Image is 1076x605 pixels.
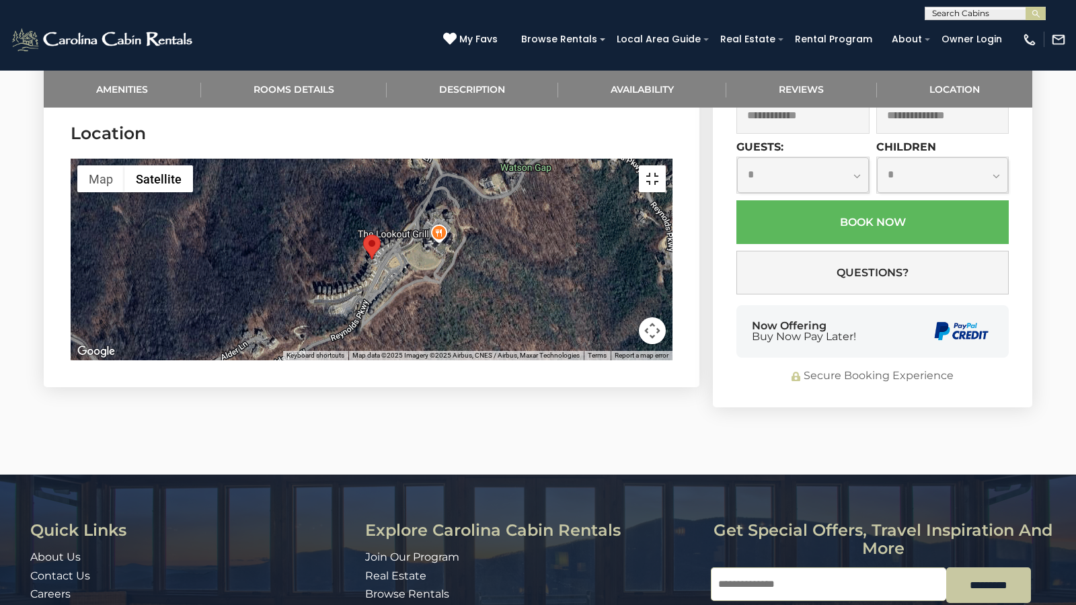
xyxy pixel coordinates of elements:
[352,352,580,359] span: Map data ©2025 Imagery ©2025 Airbus, CNES / Airbus, Maxar Technologies
[639,317,666,344] button: Map camera controls
[44,71,201,108] a: Amenities
[74,343,118,360] a: Open this area in Google Maps (opens a new window)
[10,26,196,53] img: White-1-2.png
[30,551,81,563] a: About Us
[1022,32,1037,47] img: phone-regular-white.png
[514,29,604,50] a: Browse Rentals
[736,251,1009,294] button: Questions?
[443,32,501,47] a: My Favs
[876,140,936,153] label: Children
[365,551,459,563] a: Join Our Program
[736,200,1009,244] button: Book Now
[30,522,355,539] h3: Quick Links
[286,351,344,360] button: Keyboard shortcuts
[788,29,879,50] a: Rental Program
[935,29,1009,50] a: Owner Login
[615,352,668,359] a: Report a map error
[752,331,856,342] span: Buy Now Pay Later!
[610,29,707,50] a: Local Area Guide
[30,569,90,582] a: Contact Us
[726,71,877,108] a: Reviews
[877,71,1033,108] a: Location
[639,165,666,192] button: Toggle fullscreen view
[124,165,193,192] button: Show satellite imagery
[74,343,118,360] img: Google
[736,140,783,153] label: Guests:
[752,321,856,342] div: Now Offering
[459,32,498,46] span: My Favs
[365,569,426,582] a: Real Estate
[558,71,727,108] a: Availability
[363,235,381,259] div: Rocky Top Retreat
[588,352,607,359] a: Terms (opens in new tab)
[1051,32,1066,47] img: mail-regular-white.png
[387,71,558,108] a: Description
[711,522,1056,557] h3: Get special offers, travel inspiration and more
[885,29,929,50] a: About
[736,368,1009,384] div: Secure Booking Experience
[77,165,124,192] button: Show street map
[365,588,449,600] a: Browse Rentals
[201,71,387,108] a: Rooms Details
[30,588,71,600] a: Careers
[71,122,672,145] h3: Location
[714,29,782,50] a: Real Estate
[365,522,700,539] h3: Explore Carolina Cabin Rentals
